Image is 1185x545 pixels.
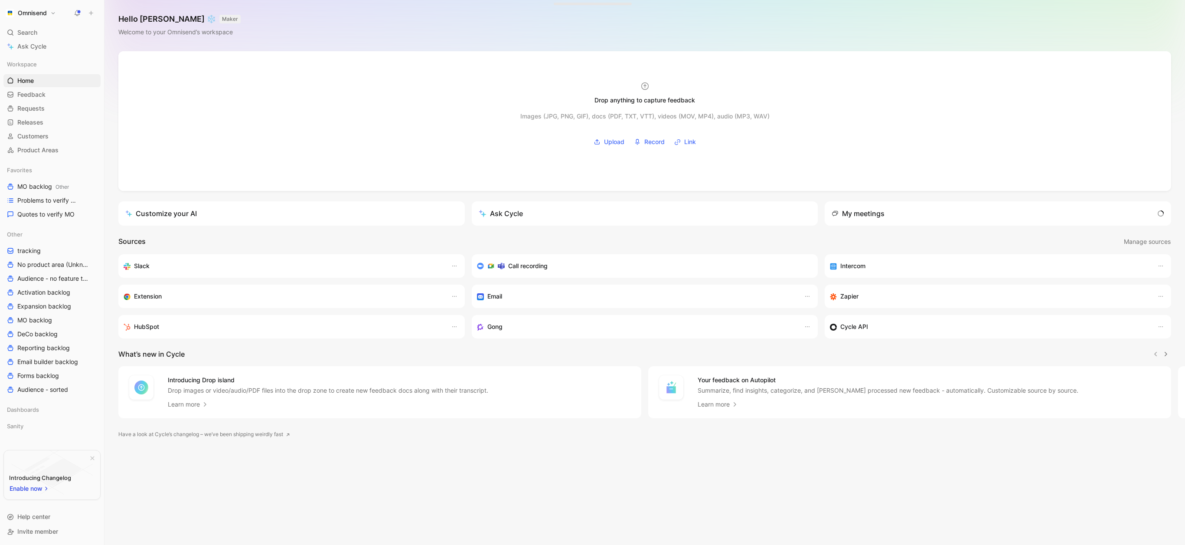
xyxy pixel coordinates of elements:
img: bg-BLZuj68n.svg [11,450,93,495]
span: Invite member [17,528,58,535]
a: Ask Cycle [3,40,101,53]
p: Drop images or video/audio/PDF files into the drop zone to create new feedback docs along with th... [168,386,488,395]
h3: Slack [134,261,150,271]
div: Forward emails to your feedback inbox [477,291,796,302]
div: Capture feedback from thousands of sources with Zapier (survey results, recordings, sheets, etc). [830,291,1149,302]
span: Other [7,230,23,239]
span: Ask Cycle [17,41,46,52]
span: Reporting backlog [17,344,70,352]
p: Summarize, find insights, categorize, and [PERSON_NAME] processed new feedback - automatically. C... [698,386,1078,395]
span: Email builder backlog [17,358,78,366]
button: Link [671,135,699,148]
a: Activation backlog [3,286,101,299]
button: Record [631,135,668,148]
span: Quotes to verify MO [17,210,75,219]
span: MO backlog [17,316,52,325]
a: No product area (Unknowns) [3,258,101,271]
h2: What’s new in Cycle [118,349,185,359]
span: Forms backlog [17,371,59,380]
span: tracking [17,246,41,255]
span: Favorites [7,166,32,174]
h1: Omnisend [18,9,47,17]
a: Product Areas [3,144,101,157]
span: Audience - no feature tag [17,274,88,283]
h3: Zapier [840,291,859,302]
a: Audience - sorted [3,383,101,396]
a: Requests [3,102,101,115]
div: Help center [3,510,101,523]
span: Other [55,184,69,190]
button: Manage sources [1123,236,1171,247]
span: Problems to verify MO [17,196,78,205]
h3: Extension [134,291,162,302]
span: Help center [17,513,50,520]
button: MAKER [219,15,241,23]
div: Ask Cycle [479,208,523,219]
h2: Sources [118,236,146,247]
span: MO backlog [17,182,69,191]
div: Sanity [3,420,101,433]
h3: Call recording [508,261,548,271]
div: Sync your customers, send feedback and get updates in Intercom [830,261,1149,271]
span: No product area (Unknowns) [17,260,89,269]
button: Upload [591,135,627,148]
a: Expansion backlog [3,300,101,313]
h1: Hello [PERSON_NAME] ❄️ [118,14,241,24]
button: Ask Cycle [472,201,818,226]
span: Dashboards [7,405,39,414]
span: Feedback [17,90,46,99]
a: Problems to verify MO [3,194,101,207]
span: Releases [17,118,43,127]
div: Other [3,228,101,241]
span: Link [684,137,696,147]
button: Enable now [9,483,50,494]
span: Requests [17,104,45,113]
span: Upload [604,137,624,147]
span: Sanity [7,422,23,430]
span: Product Areas [17,146,59,154]
a: DeCo backlog [3,328,101,341]
div: Workspace [3,58,101,71]
div: Sanity [3,420,101,435]
div: My meetings [832,208,885,219]
div: Dashboards [3,403,101,416]
h4: Introducing Drop island [168,375,488,385]
a: Customize your AI [118,201,465,226]
div: Images (JPG, PNG, GIF), docs (PDF, TXT, VTT), videos (MOV, MP4), audio (MP3, WAV) [520,111,770,121]
a: Releases [3,116,101,129]
a: MO backlog [3,314,101,327]
div: Dashboards [3,403,101,419]
div: Search [3,26,101,39]
div: Introducing Changelog [9,473,71,483]
div: Capture feedback from your incoming calls [477,322,796,332]
img: Omnisend [6,9,14,17]
a: Learn more [698,399,738,410]
h3: Email [487,291,502,302]
div: Favorites [3,164,101,177]
span: Home [17,76,34,85]
div: Drop anything to capture feedback [594,95,695,105]
h3: Cycle API [840,322,868,332]
a: Reporting backlog [3,341,101,355]
span: Workspace [7,60,37,69]
span: Customers [17,132,49,141]
button: OmnisendOmnisend [3,7,58,19]
div: Sync customers & send feedback from custom sources. Get inspired by our favorite use case [830,322,1149,332]
span: Expansion backlog [17,302,71,311]
a: tracking [3,244,101,257]
h3: Intercom [840,261,865,271]
h4: Your feedback on Autopilot [698,375,1078,385]
span: Search [17,27,37,38]
a: Email builder backlog [3,355,101,368]
div: Welcome to your Omnisend’s workspace [118,27,241,37]
span: Enable now [10,483,43,494]
a: Quotes to verify MO [3,208,101,221]
a: Customers [3,130,101,143]
div: Capture feedback from anywhere on the web [124,291,442,302]
a: Have a look at Cycle’s changelog – we’ve been shipping weirdly fast [118,430,290,439]
a: Feedback [3,88,101,101]
div: Record & transcribe meetings from Zoom, Meet & Teams. [477,261,806,271]
span: Activation backlog [17,288,70,297]
a: Audience - no feature tag [3,272,101,285]
div: Customize your AI [125,208,197,219]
